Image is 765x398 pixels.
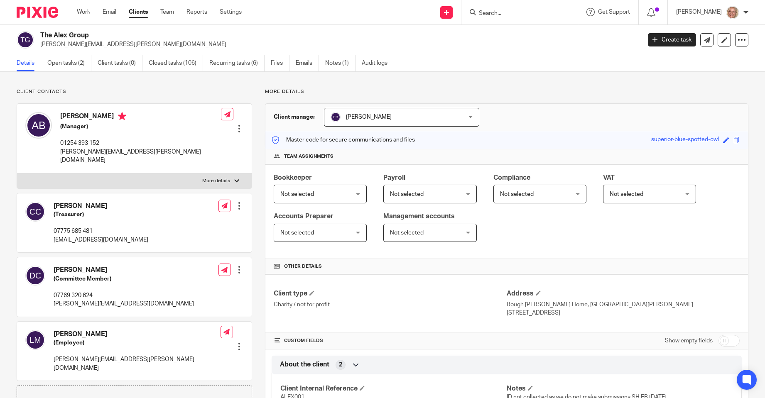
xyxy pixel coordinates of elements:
[60,112,221,122] h4: [PERSON_NAME]
[280,230,314,236] span: Not selected
[726,6,739,19] img: SJ.jpg
[296,55,319,71] a: Emails
[40,31,516,40] h2: The Alex Group
[54,300,194,308] p: [PERSON_NAME][EMAIL_ADDRESS][DOMAIN_NAME]
[325,55,356,71] a: Notes (1)
[274,113,316,121] h3: Client manager
[54,291,194,300] p: 07769 320 624
[209,55,265,71] a: Recurring tasks (6)
[25,112,52,139] img: svg%3E
[507,300,740,309] p: Rough [PERSON_NAME] Home, [GEOGRAPHIC_DATA][PERSON_NAME]
[500,191,534,197] span: Not selected
[603,174,615,181] span: VAT
[25,266,45,286] img: svg%3E
[284,153,333,160] span: Team assignments
[274,174,312,181] span: Bookkeeper
[493,174,530,181] span: Compliance
[77,8,90,16] a: Work
[202,178,230,184] p: More details
[280,384,507,393] h4: Client Internal Reference
[610,191,643,197] span: Not selected
[17,88,252,95] p: Client contacts
[271,55,289,71] a: Files
[54,339,221,347] h5: (Employee)
[17,31,34,49] img: svg%3E
[17,55,41,71] a: Details
[383,174,405,181] span: Payroll
[280,191,314,197] span: Not selected
[160,8,174,16] a: Team
[25,202,45,222] img: svg%3E
[17,7,58,18] img: Pixie
[339,361,342,369] span: 2
[478,10,553,17] input: Search
[103,8,116,16] a: Email
[186,8,207,16] a: Reports
[265,88,748,95] p: More details
[274,337,507,344] h4: CUSTOM FIELDS
[362,55,394,71] a: Audit logs
[118,112,126,120] i: Primary
[54,355,221,372] p: [PERSON_NAME][EMAIL_ADDRESS][PERSON_NAME][DOMAIN_NAME]
[54,227,148,235] p: 07775 685 481
[274,300,507,309] p: Charity / not for profit
[40,40,635,49] p: [PERSON_NAME][EMAIL_ADDRESS][PERSON_NAME][DOMAIN_NAME]
[272,136,415,144] p: Master code for secure communications and files
[651,135,719,145] div: superior-blue-spotted-owl
[274,213,333,220] span: Accounts Preparer
[54,210,148,219] h5: (Treasurer)
[60,122,221,131] h5: (Manager)
[390,230,424,236] span: Not selected
[274,289,507,298] h4: Client type
[60,148,221,165] p: [PERSON_NAME][EMAIL_ADDRESS][PERSON_NAME][DOMAIN_NAME]
[507,309,740,317] p: [STREET_ADDRESS]
[54,275,194,283] h5: (Committee Member)
[47,55,91,71] a: Open tasks (2)
[280,360,329,369] span: About the client
[25,330,45,350] img: svg%3E
[390,191,424,197] span: Not selected
[346,114,392,120] span: [PERSON_NAME]
[129,8,148,16] a: Clients
[54,202,148,210] h4: [PERSON_NAME]
[676,8,722,16] p: [PERSON_NAME]
[648,33,696,46] a: Create task
[98,55,142,71] a: Client tasks (0)
[507,384,733,393] h4: Notes
[220,8,242,16] a: Settings
[54,330,221,339] h4: [PERSON_NAME]
[60,139,221,147] p: 01254 393 152
[284,263,322,270] span: Other details
[665,337,713,345] label: Show empty fields
[598,9,630,15] span: Get Support
[331,112,341,122] img: svg%3E
[507,289,740,298] h4: Address
[149,55,203,71] a: Closed tasks (106)
[54,266,194,274] h4: [PERSON_NAME]
[383,213,455,220] span: Management accounts
[54,236,148,244] p: [EMAIL_ADDRESS][DOMAIN_NAME]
